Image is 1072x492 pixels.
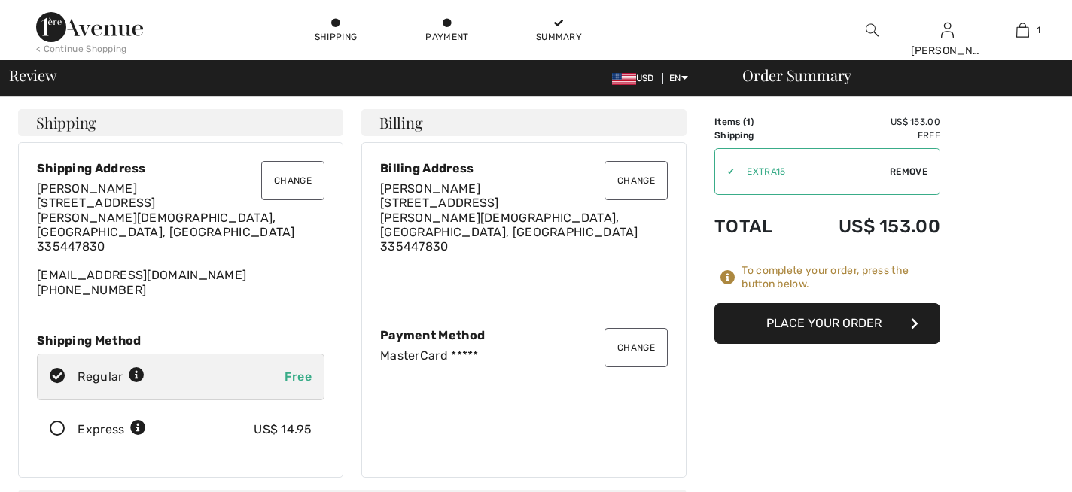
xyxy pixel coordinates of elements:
div: Shipping [313,30,358,44]
div: Billing Address [380,161,668,175]
span: Remove [890,165,927,178]
img: My Bag [1016,21,1029,39]
td: Total [714,201,796,252]
td: US$ 153.00 [796,201,940,252]
span: USD [612,73,660,84]
button: Change [261,161,324,200]
div: US$ 14.95 [254,421,312,439]
button: Change [605,161,668,200]
div: Order Summary [724,68,1063,83]
div: Shipping Method [37,333,324,348]
div: [PERSON_NAME] [911,43,985,59]
div: Summary [536,30,581,44]
span: [STREET_ADDRESS] [PERSON_NAME][DEMOGRAPHIC_DATA], [GEOGRAPHIC_DATA], [GEOGRAPHIC_DATA] 335447830 [380,196,638,254]
td: Shipping [714,129,796,142]
img: search the website [866,21,879,39]
span: Shipping [36,115,96,130]
img: 1ère Avenue [36,12,143,42]
span: [PERSON_NAME] [37,181,137,196]
div: Shipping Address [37,161,324,175]
button: Place Your Order [714,303,940,344]
button: Change [605,328,668,367]
span: EN [669,73,688,84]
div: Express [78,421,146,439]
input: Promo code [735,149,890,194]
td: Free [796,129,940,142]
div: Regular [78,368,145,386]
span: [PERSON_NAME] [380,181,480,196]
div: Payment Method [380,328,668,342]
span: 1 [746,117,751,127]
img: US Dollar [612,73,636,85]
img: My Info [941,21,954,39]
span: [STREET_ADDRESS] [PERSON_NAME][DEMOGRAPHIC_DATA], [GEOGRAPHIC_DATA], [GEOGRAPHIC_DATA] 335447830 [37,196,295,254]
span: Billing [379,115,422,130]
td: Items ( ) [714,115,796,129]
a: Sign In [941,23,954,37]
div: Payment [425,30,470,44]
span: Free [285,369,312,384]
span: Review [9,68,56,83]
div: [EMAIL_ADDRESS][DOMAIN_NAME] [PHONE_NUMBER] [37,181,324,297]
td: US$ 153.00 [796,115,940,129]
span: 1 [1037,23,1040,37]
a: 1 [985,21,1059,39]
div: To complete your order, press the button below. [742,264,940,291]
div: < Continue Shopping [36,42,127,56]
div: ✔ [715,165,735,178]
